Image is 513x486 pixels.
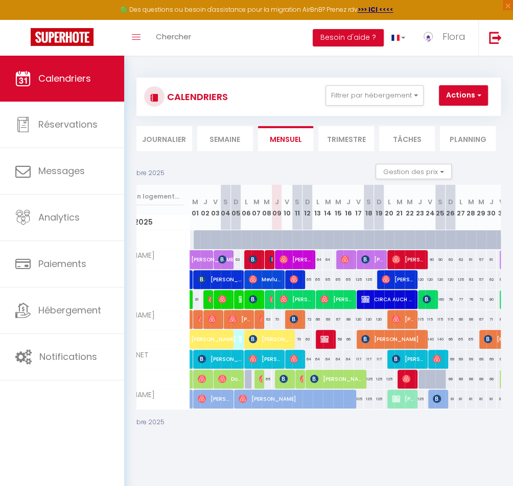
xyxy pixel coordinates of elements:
div: 65 [302,270,313,289]
abbr: V [213,197,218,207]
div: 81 [446,390,456,408]
th: 01 [190,185,200,230]
div: 81 [456,390,466,408]
th: 07 [251,185,262,230]
th: 02 [200,185,211,230]
div: 120 [364,310,374,329]
span: CIRCA AUCH GERS OCCITANIE [PERSON_NAME] [361,289,416,309]
div: 64 [343,350,354,369]
abbr: D [448,197,453,207]
div: 62 [486,270,497,289]
div: 90 [435,250,446,269]
div: 69 [456,350,466,369]
button: Gestion des prix [376,164,452,179]
div: 105 [354,390,364,408]
th: 06 [241,185,251,230]
div: 90 [425,250,435,269]
strong: >>> ICI <<<< [358,5,393,14]
div: 77 [456,290,466,309]
div: 57 [476,270,486,289]
span: [PERSON_NAME] [392,250,426,269]
abbr: M [192,197,198,207]
div: 67 [497,270,507,289]
div: 140 [425,330,435,349]
span: [PERSON_NAME] [198,349,242,369]
span: [PERSON_NAME] [PERSON_NAME] [249,329,293,349]
div: 81 [190,290,200,309]
img: logout [489,31,502,44]
span: Frederique Fiat [198,309,201,329]
th: 21 [394,185,405,230]
abbr: S [223,197,228,207]
abbr: L [316,197,319,207]
button: Filtrer par hébergement [325,85,424,106]
th: 22 [405,185,415,230]
th: 31 [497,185,507,230]
abbr: D [305,197,310,207]
span: [PERSON_NAME] [191,245,238,264]
abbr: M [478,197,484,207]
abbr: V [285,197,289,207]
th: 19 [374,185,384,230]
th: 05 [231,185,241,230]
div: 63 [446,250,456,269]
div: 135 [374,390,384,408]
span: [PERSON_NAME] [239,329,242,349]
div: 135 [364,390,374,408]
th: 14 [323,185,333,230]
abbr: D [377,197,382,207]
abbr: S [438,197,442,207]
div: 65 [323,270,333,289]
div: 117 [354,350,364,369]
span: [PERSON_NAME] [198,389,232,408]
button: Besoin d'aide ? [313,29,384,46]
span: [PERSON_NAME] [361,329,426,349]
span: [PERSON_NAME] [218,250,232,269]
div: 78 [446,290,456,309]
div: 61 [486,250,497,269]
th: 18 [364,185,374,230]
div: 68 [456,370,466,388]
div: 68 [486,370,497,388]
div: 125 [384,370,394,388]
img: ... [421,29,436,44]
span: [PERSON_NAME] [279,369,293,388]
div: 120 [354,310,364,329]
div: 115 [435,310,446,329]
th: 26 [446,185,456,230]
div: 135 [415,390,425,408]
div: 65 [456,330,466,349]
div: 120 [415,270,425,289]
div: 70 [272,310,282,329]
div: 64 [313,350,323,369]
div: 76 [466,290,476,309]
abbr: J [346,197,351,207]
div: 65 [466,330,476,349]
th: 23 [415,185,425,230]
span: Flora [442,30,465,43]
div: 69 [476,350,486,369]
div: 72 [476,290,486,309]
th: 11 [292,185,302,230]
th: 29 [476,185,486,230]
li: Planning [440,126,496,151]
span: [PERSON_NAME][DEMOGRAPHIC_DATA] [310,369,365,388]
div: 67 [333,310,343,329]
span: [PERSON_NAME] [259,309,263,329]
th: 04 [221,185,231,230]
a: [PERSON_NAME] [186,250,196,270]
div: 120 [374,310,384,329]
div: 120 [425,270,435,289]
div: 68 [466,370,476,388]
span: [PERSON_NAME] [PERSON_NAME] [423,289,436,309]
li: Mensuel [258,126,314,151]
span: [PERSON_NAME] [198,369,212,388]
input: Rechercher un logement... [94,187,184,206]
li: Tâches [379,126,435,151]
a: ... Flora [413,20,478,56]
span: [PERSON_NAME] [392,389,416,408]
th: 13 [313,185,323,230]
abbr: M [407,197,413,207]
th: 03 [211,185,221,230]
div: 125 [374,370,384,388]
